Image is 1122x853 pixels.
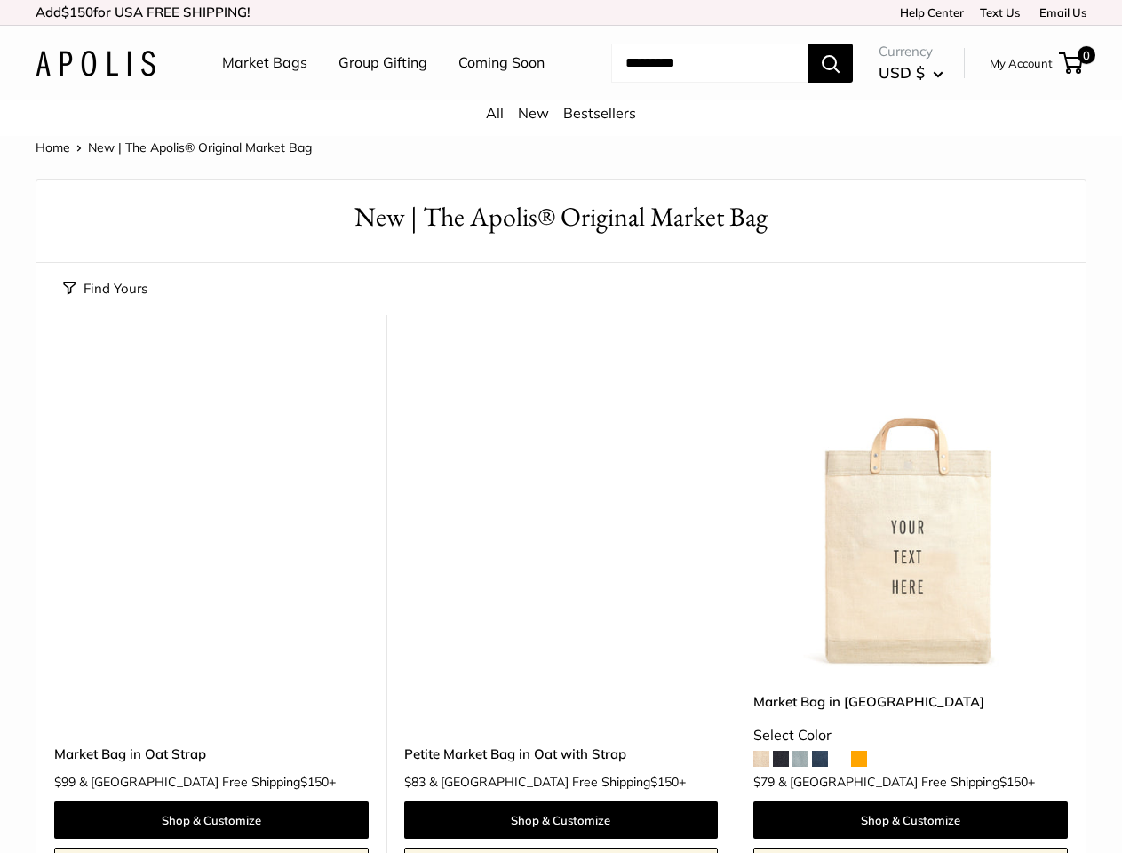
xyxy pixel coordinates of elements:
span: $99 [54,774,76,790]
a: Shop & Customize [753,801,1068,839]
span: 0 [1078,46,1095,64]
img: Apolis [36,51,155,76]
span: USD $ [879,63,925,82]
input: Search... [611,44,808,83]
span: $150 [650,774,679,790]
span: & [GEOGRAPHIC_DATA] Free Shipping + [79,776,336,788]
a: All [486,104,504,122]
img: Market Bag in Oat [753,359,1068,674]
a: Group Gifting [338,50,427,76]
a: Home [36,140,70,155]
a: Text Us [980,5,1020,20]
span: New | The Apolis® Original Market Bag [88,140,312,155]
span: $79 [753,774,775,790]
a: Coming Soon [458,50,545,76]
a: 0 [1061,52,1083,74]
span: Currency [879,39,943,64]
a: Market Bag in OatMarket Bag in Oat [753,359,1068,674]
h1: New | The Apolis® Original Market Bag [63,198,1059,236]
span: $150 [999,774,1028,790]
a: New [518,104,549,122]
span: & [GEOGRAPHIC_DATA] Free Shipping + [778,776,1035,788]
span: & [GEOGRAPHIC_DATA] Free Shipping + [429,776,686,788]
a: Market Bag in Oat Strap [54,744,369,764]
a: Petite Market Bag in Oat with Strap [404,744,719,764]
button: USD $ [879,59,943,87]
a: Help Center [894,5,964,20]
a: Market Bag in Oat StrapMarket Bag in Oat Strap [54,359,369,674]
a: Market Bags [222,50,307,76]
button: Search [808,44,853,83]
a: Shop & Customize [404,801,719,839]
a: Email Us [1033,5,1086,20]
a: Petite Market Bag in Oat with StrapPetite Market Bag in Oat with Strap [404,359,719,674]
span: $83 [404,774,426,790]
button: Find Yours [63,276,147,301]
span: $150 [61,4,93,20]
a: Bestsellers [563,104,636,122]
a: Market Bag in [GEOGRAPHIC_DATA] [753,691,1068,712]
div: Select Color [753,722,1068,749]
a: Shop & Customize [54,801,369,839]
a: My Account [990,52,1053,74]
span: $150 [300,774,329,790]
nav: Breadcrumb [36,136,312,159]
